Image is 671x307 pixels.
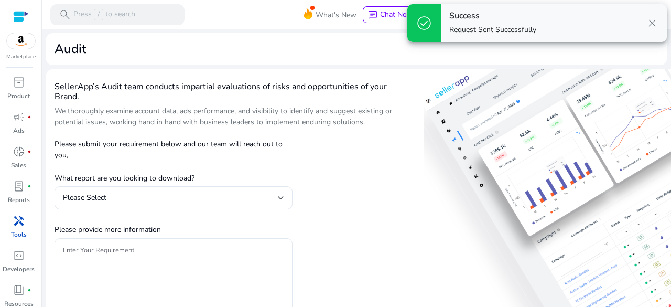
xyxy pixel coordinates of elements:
[416,15,432,31] span: check_circle
[380,9,413,19] span: Chat Now
[63,193,106,203] span: Please Select
[367,10,378,20] span: chat
[59,8,71,21] span: search
[13,76,25,89] span: inventory_2
[94,9,103,20] span: /
[55,82,412,102] h4: SellerApp’s Audit team conducts impartial evaluations of risks and opportunities of your Brand.
[13,215,25,227] span: handyman
[7,91,30,101] p: Product
[55,105,412,128] p: We thoroughly examine account data, ads performance, and visibility to identify and suggest exist...
[55,164,293,184] p: What report are you looking to download?
[27,150,31,154] span: fiber_manual_record
[6,53,36,61] p: Marketplace
[449,25,536,35] p: Request Sent Successfully
[7,33,35,49] img: amazon.svg
[13,284,25,297] span: book_4
[3,264,35,274] p: Developers
[13,111,25,123] span: campaign
[73,9,135,20] p: Press to search
[13,249,25,262] span: code_blocks
[11,230,27,239] p: Tools
[363,6,418,23] button: chatChat Now
[27,115,31,119] span: fiber_manual_record
[449,11,536,21] h4: Success
[55,224,293,235] p: Please provide more information
[55,41,86,57] h2: Audit
[11,161,26,170] p: Sales
[13,180,25,193] span: lab_profile
[27,184,31,188] span: fiber_manual_record
[55,139,293,161] p: Please submit your requirement below and our team will reach out to you,
[646,17,658,29] span: close
[316,6,356,24] span: What's New
[13,126,25,135] p: Ads
[13,145,25,158] span: donut_small
[8,195,30,205] p: Reports
[27,288,31,292] span: fiber_manual_record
